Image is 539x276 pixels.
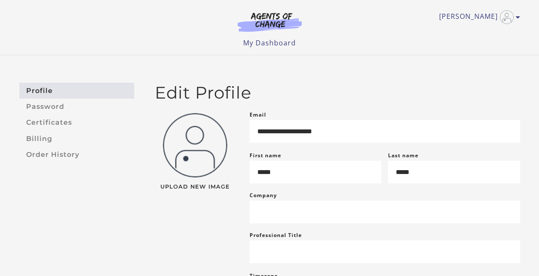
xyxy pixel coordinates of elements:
[243,38,296,48] a: My Dashboard
[19,147,134,162] a: Order History
[155,83,520,103] h2: Edit Profile
[19,99,134,114] a: Password
[19,83,134,99] a: Profile
[229,12,311,32] img: Agents of Change Logo
[439,10,516,24] a: Toggle menu
[155,184,236,190] span: Upload New Image
[388,152,419,159] label: Last name
[250,190,277,201] label: Company
[19,115,134,131] a: Certificates
[250,152,281,159] label: First name
[250,110,266,120] label: Email
[250,230,302,240] label: Professional Title
[19,131,134,147] a: Billing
